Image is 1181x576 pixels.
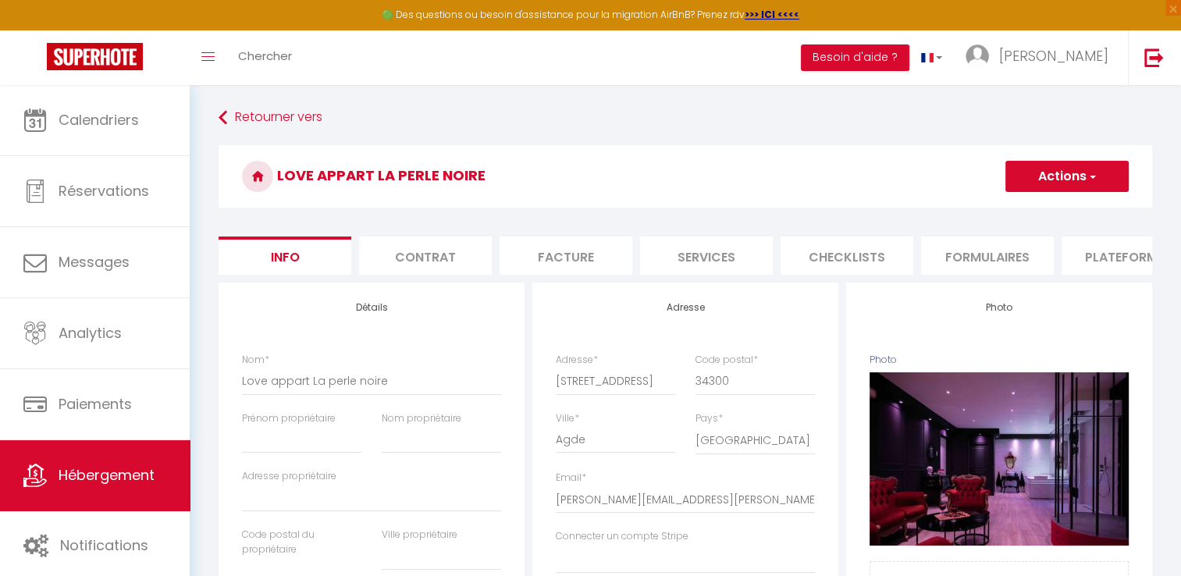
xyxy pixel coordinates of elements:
[556,471,586,485] label: Email
[999,46,1108,66] span: [PERSON_NAME]
[1144,48,1164,67] img: logout
[59,323,122,343] span: Analytics
[242,411,336,426] label: Prénom propriétaire
[382,411,461,426] label: Nom propriétaire
[954,30,1128,85] a: ... [PERSON_NAME]
[238,48,292,64] span: Chercher
[219,145,1152,208] h3: Love appart La perle noire
[1005,161,1129,192] button: Actions
[640,236,773,275] li: Services
[382,528,457,542] label: Ville propriétaire
[695,411,723,426] label: Pays
[870,302,1129,313] h4: Photo
[359,236,492,275] li: Contrat
[226,30,304,85] a: Chercher
[47,43,143,70] img: Super Booking
[59,394,132,414] span: Paiements
[556,302,815,313] h4: Adresse
[60,535,148,555] span: Notifications
[500,236,632,275] li: Facture
[219,236,351,275] li: Info
[921,236,1054,275] li: Formulaires
[59,465,155,485] span: Hébergement
[781,236,913,275] li: Checklists
[59,252,130,272] span: Messages
[801,44,909,71] button: Besoin d'aide ?
[556,411,579,426] label: Ville
[745,8,799,21] a: >>> ICI <<<<
[59,181,149,201] span: Réservations
[242,469,336,484] label: Adresse propriétaire
[966,44,989,68] img: ...
[870,353,897,368] label: Photo
[556,529,688,544] label: Connecter un compte Stripe
[59,110,139,130] span: Calendriers
[219,104,1152,132] a: Retourner vers
[242,353,269,368] label: Nom
[695,353,758,368] label: Code postal
[556,353,598,368] label: Adresse
[242,302,501,313] h4: Détails
[242,528,361,557] label: Code postal du propriétaire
